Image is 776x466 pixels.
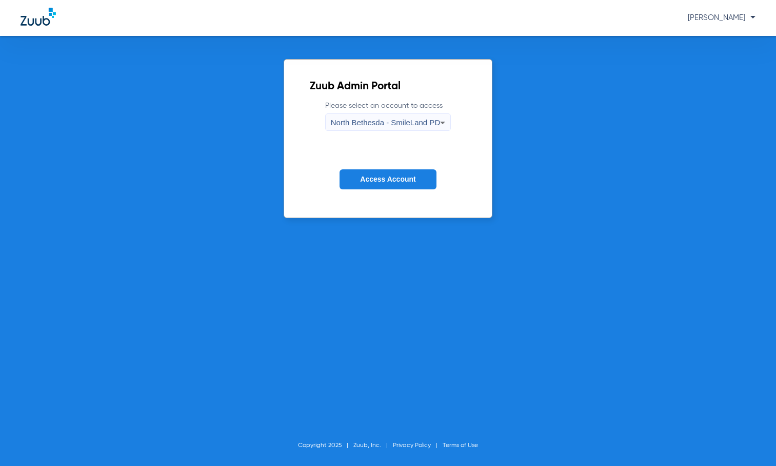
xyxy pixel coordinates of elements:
a: Terms of Use [443,442,478,449]
label: Please select an account to access [325,101,451,131]
span: North Bethesda - SmileLand PD [331,118,440,127]
button: Access Account [340,169,436,189]
span: Access Account [360,175,415,183]
li: Copyright 2025 [298,440,353,451]
span: [PERSON_NAME] [688,14,755,22]
iframe: Chat Widget [725,417,776,466]
img: Zuub Logo [21,8,56,26]
h2: Zuub Admin Portal [310,82,466,92]
a: Privacy Policy [393,442,431,449]
li: Zuub, Inc. [353,440,393,451]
